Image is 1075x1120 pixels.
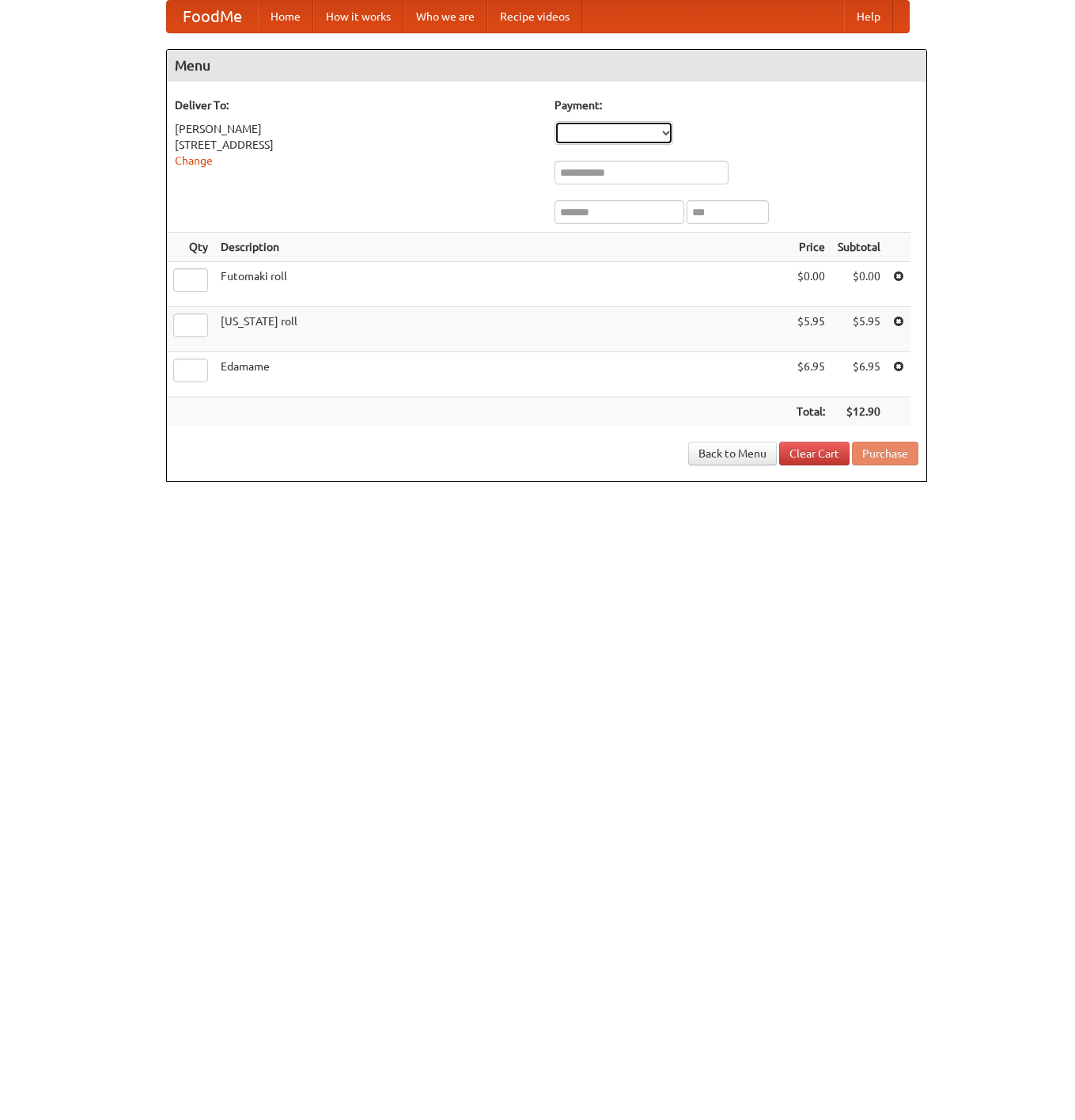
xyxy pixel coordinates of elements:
td: Edamame [214,352,790,397]
a: Back to Menu [688,442,777,465]
td: Futomaki roll [214,262,790,307]
td: $6.95 [831,352,887,397]
a: Help [844,1,893,32]
th: Price [790,233,831,262]
a: Change [175,154,213,167]
th: Total: [790,397,831,427]
a: How it works [313,1,403,32]
th: Description [214,233,790,262]
th: $12.90 [831,397,887,427]
div: [STREET_ADDRESS] [175,137,539,153]
td: [US_STATE] roll [214,307,790,352]
a: Clear Cart [779,442,850,465]
div: [PERSON_NAME] [175,121,539,137]
h4: Menu [167,50,926,82]
h5: Payment: [555,97,918,113]
h5: Deliver To: [175,97,539,113]
td: $0.00 [790,262,831,307]
a: Who we are [403,1,487,32]
a: Recipe videos [487,1,582,32]
td: $6.95 [790,352,831,397]
button: Purchase [852,442,918,465]
td: $0.00 [831,262,887,307]
th: Subtotal [831,233,887,262]
td: $5.95 [790,307,831,352]
a: Home [258,1,313,32]
a: FoodMe [167,1,258,32]
th: Qty [167,233,214,262]
td: $5.95 [831,307,887,352]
